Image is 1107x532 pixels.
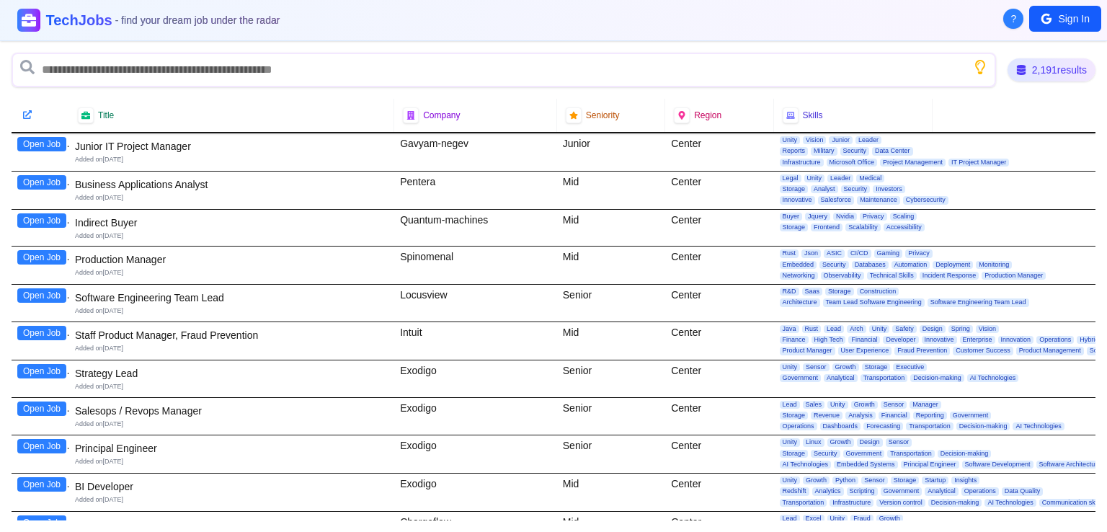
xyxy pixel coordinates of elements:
[901,461,959,469] span: Principal Engineer
[665,322,773,360] div: Center
[780,261,817,269] span: Embedded
[880,159,946,167] span: Project Management
[17,175,66,190] button: Open Job
[17,477,66,492] button: Open Job
[811,223,843,231] span: Frontend
[75,495,388,505] div: Added on [DATE]
[834,461,898,469] span: Embedded Systems
[961,487,999,495] span: Operations
[75,366,388,381] div: Strategy Lead
[780,401,800,409] span: Lead
[890,213,917,221] span: Scaling
[75,479,388,494] div: BI Developer
[827,401,848,409] span: Unity
[812,336,846,344] span: High Tech
[984,499,1036,507] span: AI Technologies
[884,223,925,231] span: Accessibility
[812,487,844,495] span: Analytics
[821,272,864,280] span: Observability
[894,347,950,355] span: Fraud Prevention
[852,261,889,269] span: Databases
[848,249,871,257] span: CI/CD
[780,174,801,182] span: Legal
[818,196,855,204] span: Salesforce
[665,133,773,171] div: Center
[906,422,953,430] span: Transportation
[780,272,818,280] span: Networking
[803,515,824,523] span: Excel
[856,174,884,182] span: Medical
[780,325,799,333] span: Java
[423,110,460,121] span: Company
[910,374,964,382] span: Decision-making
[75,457,388,466] div: Added on [DATE]
[867,272,917,280] span: Technical Skills
[838,347,892,355] span: User Experience
[1016,347,1084,355] span: Product Management
[883,336,918,344] span: Developer
[780,136,801,144] span: Unity
[557,474,665,511] div: Mid
[75,404,388,418] div: Salesops / Revops Manager
[394,247,557,284] div: Spinomenal
[394,172,557,209] div: Pentera
[832,363,859,371] span: Growth
[75,382,388,391] div: Added on [DATE]
[982,272,1046,280] span: Production Manager
[998,336,1034,344] span: Innovation
[75,231,388,241] div: Added on [DATE]
[892,325,917,333] span: Safety
[780,185,809,193] span: Storage
[780,147,809,155] span: Reports
[855,136,881,144] span: Leader
[938,450,992,458] span: Decision-making
[75,155,388,164] div: Added on [DATE]
[802,288,823,296] span: Saas
[394,285,557,322] div: Locusview
[881,487,922,495] span: Government
[75,216,388,230] div: Indirect Buyer
[802,325,822,333] span: Rust
[394,210,557,247] div: Quantum-machines
[780,515,800,523] span: Lead
[819,261,849,269] span: Security
[557,133,665,171] div: Junior
[891,476,920,484] span: Storage
[75,177,388,192] div: Business Applications Analyst
[920,272,979,280] span: Incident Response
[976,325,999,333] span: Vision
[811,185,838,193] span: Analyst
[557,322,665,360] div: Mid
[75,193,388,203] div: Added on [DATE]
[811,450,840,458] span: Security
[824,374,858,382] span: Analytical
[876,515,903,523] span: Growth
[780,450,809,458] span: Storage
[1029,6,1101,32] button: Sign In
[825,288,854,296] span: Storage
[557,210,665,247] div: Mid
[845,412,876,420] span: Analysis
[75,291,388,305] div: Software Engineering Team Lead
[872,147,913,155] span: Data Center
[922,476,948,484] span: Startup
[803,401,825,409] span: Sales
[847,325,866,333] span: Arch
[780,363,801,371] span: Unity
[820,422,861,430] span: Dashboards
[17,250,66,265] button: Open Job
[951,476,979,484] span: Insights
[665,285,773,322] div: Center
[780,159,824,167] span: Infrastructure
[804,174,825,182] span: Unity
[956,422,1010,430] span: Decision-making
[841,185,871,193] span: Security
[920,325,946,333] span: Design
[557,172,665,209] div: Mid
[845,223,881,231] span: Scalability
[780,249,799,257] span: Rust
[892,261,930,269] span: Automation
[928,499,982,507] span: Decision-making
[1003,9,1023,29] button: About Techjobs
[394,322,557,360] div: Intuit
